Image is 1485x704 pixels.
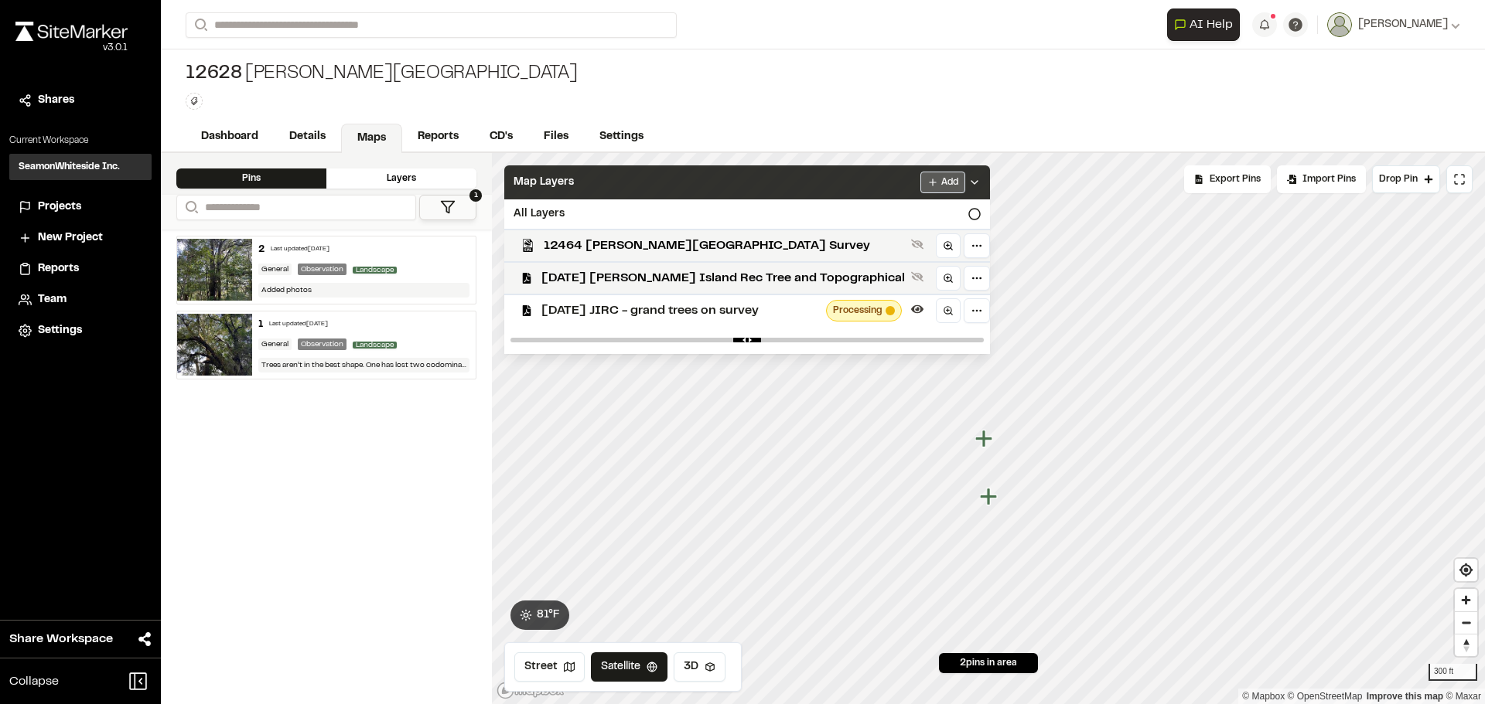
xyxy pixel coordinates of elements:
[186,93,203,110] button: Edit Tags
[541,269,905,287] span: [DATE] [PERSON_NAME] Island Rec Tree and Topographical
[19,199,142,216] a: Projects
[38,260,79,277] span: Reports
[936,266,961,291] a: Zoom to layer
[38,291,67,308] span: Team
[1167,9,1246,41] div: Open AI Assistant
[514,174,574,191] span: Map Layers
[258,338,292,350] div: General
[271,245,329,254] div: Last updated [DATE]
[353,342,397,349] span: Landscape
[15,41,128,55] div: Oh geez...please don't...
[541,301,820,320] span: [DATE] JIRC - grand trees on survey
[920,172,965,193] button: Add
[19,230,142,247] a: New Project
[1379,172,1418,186] span: Drop Pin
[1327,12,1460,37] button: [PERSON_NAME]
[258,283,470,298] div: Added photos
[1302,172,1356,186] span: Import Pins
[980,487,1000,507] div: Map marker
[1277,165,1366,193] div: Import Pins into your project
[258,358,470,372] div: Trees aren’t in the best shape. One has lost two codominant stems. One is leaning heavily. Agree ...
[9,630,113,648] span: Share Workspace
[1358,16,1448,33] span: [PERSON_NAME]
[544,236,905,255] span: 12464 [PERSON_NAME][GEOGRAPHIC_DATA] Survey
[908,267,927,286] button: Show layer
[402,122,474,151] a: Reports
[19,160,120,174] h3: SeamonWhiteside Inc.
[941,175,958,189] span: Add
[537,607,560,624] span: 81 ° F
[176,168,326,189] div: Pins
[528,122,584,151] a: Files
[38,322,82,339] span: Settings
[1429,664,1477,681] div: 300 ft
[258,264,292,275] div: General
[9,672,59,691] span: Collapse
[186,12,213,38] button: Search
[186,62,242,87] span: 12628
[1288,691,1363,702] a: OpenStreetMap
[1190,15,1233,34] span: AI Help
[908,235,927,253] button: Show layer
[326,168,476,189] div: Layers
[469,189,482,202] span: 1
[186,62,578,87] div: [PERSON_NAME][GEOGRAPHIC_DATA]
[258,243,265,257] div: 2
[936,233,961,258] a: Zoom to layer
[975,429,995,449] div: Map marker
[1327,12,1352,37] img: User
[19,322,142,339] a: Settings
[298,338,346,350] div: Observation
[1455,589,1477,611] button: Zoom in
[419,195,476,220] button: 1
[298,264,346,275] div: Observation
[492,153,1485,704] canvas: Map
[1372,165,1440,193] button: Drop Pin
[521,239,534,252] img: kml_black_icon64.png
[19,92,142,109] a: Shares
[1455,634,1477,656] span: Reset bearing to north
[269,320,328,329] div: Last updated [DATE]
[1210,172,1261,186] span: Export Pins
[353,267,397,274] span: Landscape
[258,318,263,332] div: 1
[960,656,1017,670] span: 2 pins in area
[176,195,204,220] button: Search
[908,300,927,318] button: Hide layer
[177,239,252,301] img: file
[9,134,152,148] p: Current Workspace
[19,291,142,308] a: Team
[674,652,725,682] button: 3D
[936,298,961,323] a: Zoom to layer
[1184,165,1271,193] div: No pins available to export
[19,260,142,277] a: Reports
[38,92,74,109] span: Shares
[591,652,667,682] button: Satellite
[38,230,103,247] span: New Project
[1455,611,1477,634] button: Zoom out
[514,652,585,682] button: Street
[1242,691,1285,702] a: Mapbox
[510,600,569,630] button: 81°F
[497,682,565,699] a: Mapbox logo
[274,122,341,151] a: Details
[341,124,402,153] a: Maps
[1455,634,1477,656] button: Reset bearing to north
[1367,691,1443,702] a: Map feedback
[886,306,895,315] span: Map layer tileset processing
[584,122,659,151] a: Settings
[474,122,528,151] a: CD's
[186,122,274,151] a: Dashboard
[38,199,81,216] span: Projects
[15,22,128,41] img: rebrand.png
[826,300,902,321] div: Map layer tileset processing
[504,199,990,229] div: All Layers
[833,304,882,318] span: Processing
[177,314,252,376] img: file
[1167,9,1240,41] button: Open AI Assistant
[1455,559,1477,581] button: Find my location
[1446,691,1481,702] a: Maxar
